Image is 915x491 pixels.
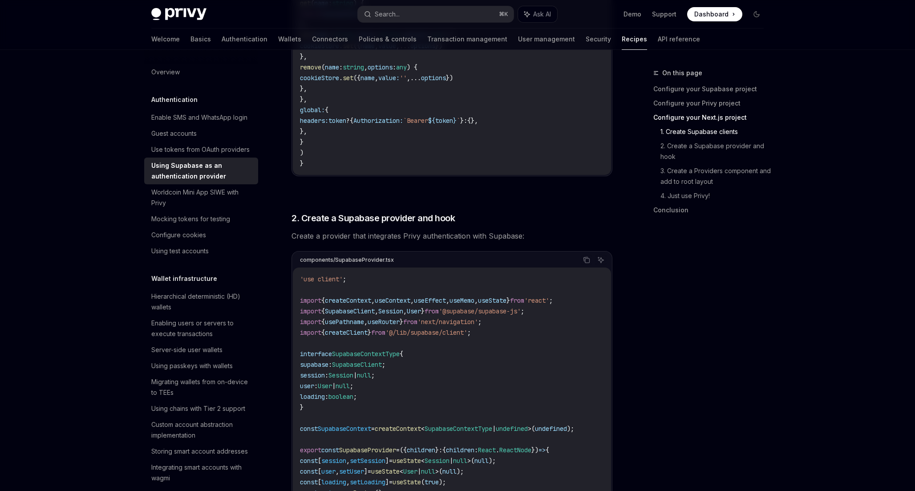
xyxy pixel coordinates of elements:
span: , [407,74,410,82]
span: : [339,63,343,71]
a: API reference [658,28,700,50]
h5: Wallet infrastructure [151,273,217,284]
span: = [396,446,400,454]
a: Mocking tokens for testing [144,211,258,227]
a: Using test accounts [144,243,258,259]
span: const [300,457,318,465]
span: '@supabase/supabase-js' [439,307,521,315]
span: true [425,478,439,486]
a: Wallets [278,28,301,50]
span: SupabaseContextType [425,425,492,433]
div: Using passkeys with wallets [151,361,233,371]
span: } [300,403,304,411]
span: } [300,159,304,167]
span: ${ [428,117,435,125]
span: ] [385,478,389,486]
span: , [410,296,414,304]
span: undefined [496,425,528,433]
span: } [300,138,304,146]
span: ({ [353,74,360,82]
span: }) [531,446,538,454]
span: On this page [662,68,702,78]
div: Server-side user wallets [151,345,223,355]
span: from [403,318,417,326]
span: >( [435,467,442,475]
span: Dashboard [694,10,729,19]
span: Ask AI [533,10,551,19]
a: 3. Create a Providers component and add to root layout [660,164,771,189]
a: User management [518,28,575,50]
span: : [439,446,442,454]
a: Configure cookies [144,227,258,243]
span: setLoading [350,478,385,486]
a: Connectors [312,28,348,50]
span: SupabaseProvider [339,446,396,454]
span: { [321,329,325,337]
span: , [446,296,449,304]
a: Hierarchical deterministic (HD) wallets [144,288,258,315]
span: { [400,350,403,358]
a: 1. Create Supabase clients [660,125,771,139]
span: : [328,361,332,369]
div: components/SupabaseProvider.tsx [300,254,394,266]
button: Toggle dark mode [749,7,764,21]
span: }, [300,53,307,61]
span: ); [567,425,574,433]
span: } [368,329,371,337]
span: ; [549,296,553,304]
a: Guest accounts [144,126,258,142]
span: null [357,371,371,379]
span: useRouter [368,318,400,326]
span: useEffect [414,296,446,304]
a: Support [652,10,676,19]
a: Dashboard [687,7,742,21]
span: ); [457,467,464,475]
a: Authentication [222,28,267,50]
div: Storing smart account addresses [151,446,248,457]
span: ({ [400,446,407,454]
button: Copy the contents from the code block [581,254,592,266]
a: Overview [144,64,258,80]
span: SupabaseClient [332,361,382,369]
span: import [300,318,321,326]
span: | [332,382,336,390]
span: , [375,307,378,315]
span: ; [353,393,357,401]
span: ; [371,371,375,379]
span: string [343,63,364,71]
span: }, [300,85,307,93]
span: set [343,74,353,82]
span: ; [350,382,353,390]
span: ⌘ K [499,11,508,18]
a: Migrating wallets from on-device to TEEs [144,374,258,401]
span: = [371,425,375,433]
span: export [300,446,321,454]
span: ); [489,457,496,465]
span: , [346,457,350,465]
span: ? [346,117,350,125]
span: useState [393,478,421,486]
span: = [368,467,371,475]
span: undefined [535,425,567,433]
span: null [442,467,457,475]
span: , [403,307,407,315]
span: null [336,382,350,390]
span: | [417,467,421,475]
span: any [396,63,407,71]
span: usePathname [325,318,364,326]
span: name [325,63,339,71]
span: '@/lib/supabase/client' [385,329,467,337]
span: }) [446,74,453,82]
span: Session [378,307,403,315]
span: , [474,296,478,304]
span: , [336,467,339,475]
div: Worldcoin Mini App SIWE with Privy [151,187,253,208]
span: interface [300,350,332,358]
span: ; [343,275,346,283]
span: boolean [328,393,353,401]
span: const [300,425,318,433]
span: , [371,296,375,304]
span: , [375,74,378,82]
a: 4. Just use Privy! [660,189,771,203]
span: 2. Create a Supabase provider and hook [292,212,455,224]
